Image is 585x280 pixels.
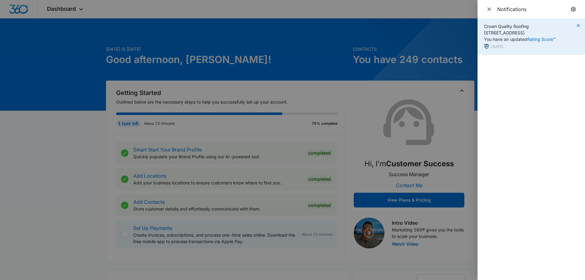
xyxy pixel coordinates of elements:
[527,37,556,42] a: Rating Score™
[497,6,569,13] div: Notifications
[569,5,578,14] a: notifications.title
[484,44,556,50] div: [DATE]
[485,5,493,14] button: Close
[484,24,556,42] span: Crown Quality Roofing [STREET_ADDRESS] You have an updated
